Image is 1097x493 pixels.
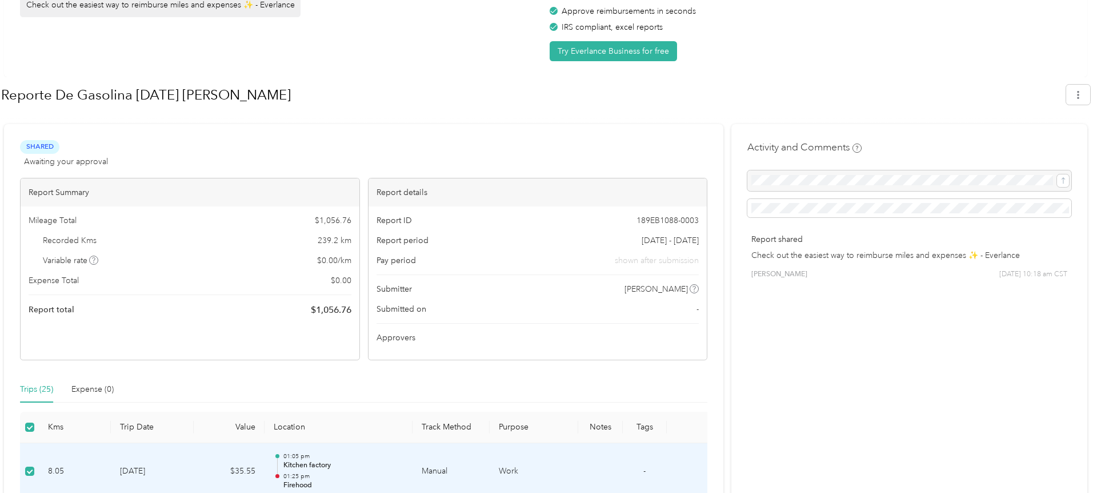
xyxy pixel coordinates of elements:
div: Report Summary [21,178,359,206]
span: - [643,466,646,476]
span: $ 1,056.76 [315,214,351,226]
span: [PERSON_NAME] [751,269,807,280]
span: Approvers [377,332,415,344]
p: Check out the easiest way to reimburse miles and expenses ✨ - Everlance [751,249,1067,261]
div: Trips (25) [20,383,53,396]
div: Report details [369,178,707,206]
h1: Reporte De Gasolina Ago 2025 Jessica Martinez [1,81,1058,109]
button: Try Everlance Business for free [550,41,677,61]
span: $ 0.00 [331,275,351,287]
th: Purpose [490,412,578,443]
span: Mileage Total [29,214,77,226]
th: Kms [39,412,111,443]
th: Value [194,412,265,443]
span: Submitted on [377,303,426,315]
span: 239.2 km [318,234,351,247]
span: [DATE] - [DATE] [642,234,699,247]
span: Recorded Kms [43,234,97,247]
span: [PERSON_NAME] [624,283,688,295]
p: 01:05 pm [283,452,403,460]
th: Location [265,412,413,443]
th: Trip Date [111,412,194,443]
span: Approve reimbursements in seconds [562,6,696,16]
span: $ 1,056.76 [311,303,351,317]
span: $ 0.00 / km [317,255,351,267]
p: Kitchen factory [283,460,403,471]
p: Firehood [283,480,403,491]
th: Track Method [413,412,490,443]
span: shown after submission [615,255,699,267]
span: Report period [377,234,429,247]
p: Report shared [751,233,1067,245]
span: IRS compliant, excel reports [562,22,663,32]
span: Shared [20,140,59,153]
th: Tags [623,412,667,443]
h4: Activity and Comments [747,140,862,154]
span: Variable rate [43,255,99,267]
span: - [696,303,699,315]
span: Report ID [377,214,412,226]
p: 01:25 pm [283,472,403,480]
span: Expense Total [29,275,79,287]
span: Report total [29,304,74,316]
span: 189EB1088-0003 [636,214,699,226]
th: Notes [578,412,623,443]
span: Pay period [377,255,416,267]
span: [DATE] 10:18 am CST [999,269,1067,280]
span: Awaiting your approval [24,156,108,168]
div: Expense (0) [71,383,114,396]
span: Submitter [377,283,412,295]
